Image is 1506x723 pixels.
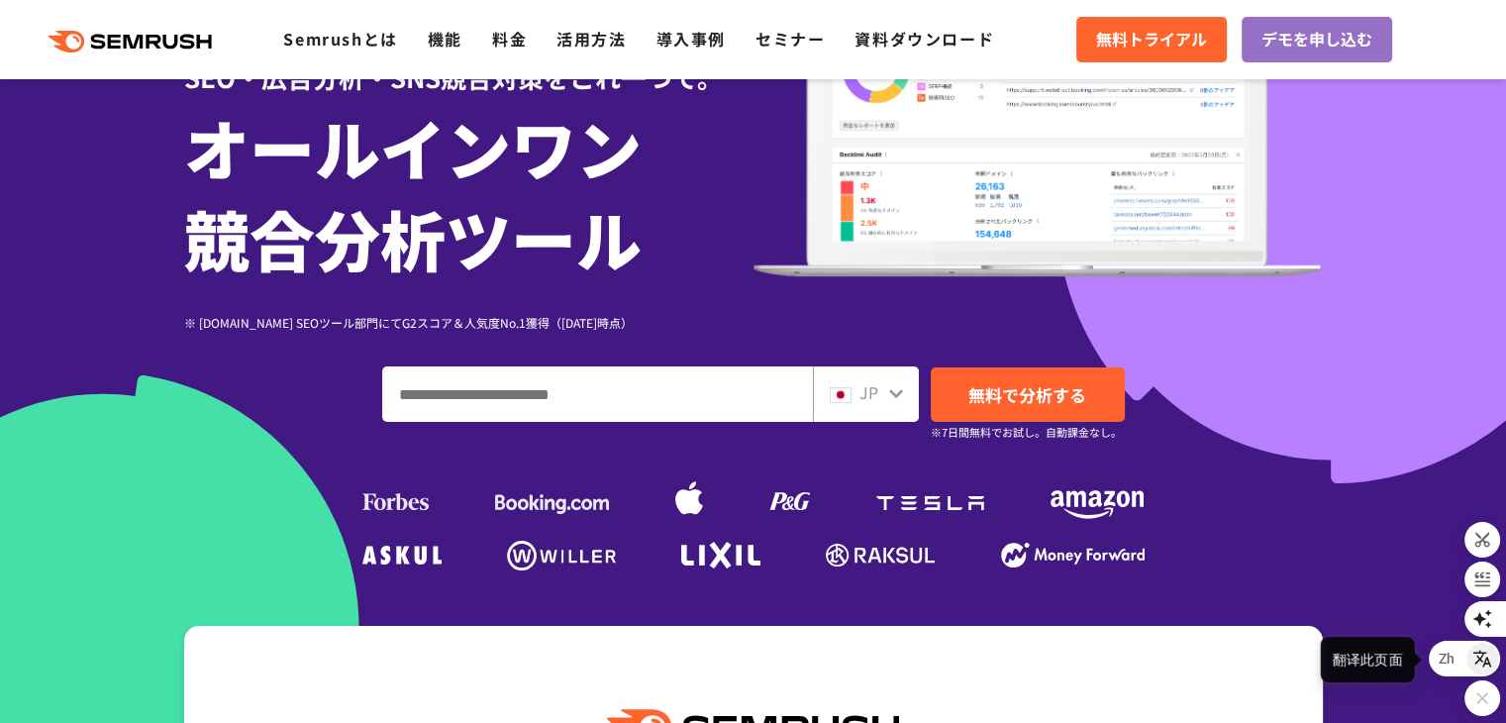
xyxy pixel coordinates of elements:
a: 無料トライアル [1076,17,1227,62]
span: JP [859,380,878,404]
span: デモを申し込む [1261,27,1372,52]
span: 無料で分析する [968,382,1086,407]
a: 導入事例 [656,27,726,51]
a: 料金 [492,27,527,51]
a: 無料で分析する [931,367,1125,422]
a: 機能 [428,27,462,51]
a: Semrushとは [283,27,397,51]
a: 資料ダウンロード [854,27,994,51]
a: セミナー [755,27,825,51]
div: ※ [DOMAIN_NAME] SEOツール部門にてG2スコア＆人気度No.1獲得（[DATE]時点） [184,313,753,332]
input: ドメイン、キーワードまたはURLを入力してください [383,367,812,421]
a: デモを申し込む [1242,17,1392,62]
small: ※7日間無料でお試し。自動課金なし。 [931,423,1122,442]
a: 活用方法 [556,27,626,51]
span: 無料トライアル [1096,27,1207,52]
h1: オールインワン 競合分析ツール [184,101,753,283]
